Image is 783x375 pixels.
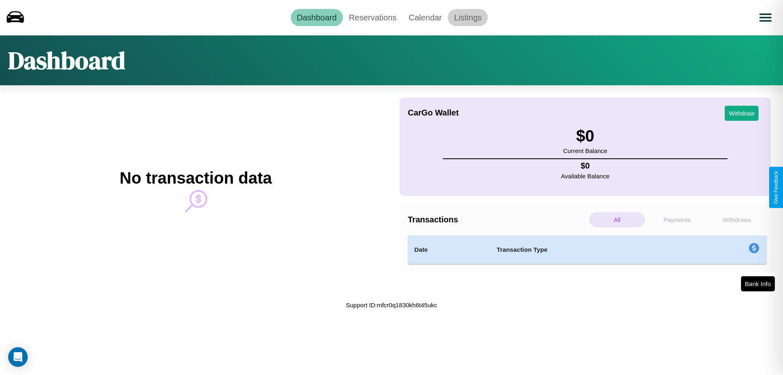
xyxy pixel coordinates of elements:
p: Withdraws [709,212,765,227]
table: simple table [408,235,767,264]
h1: Dashboard [8,44,125,77]
h4: $ 0 [561,161,610,171]
h4: Date [414,245,484,255]
h4: CarGo Wallet [408,108,459,118]
a: Listings [448,9,488,26]
button: Open menu [754,6,777,29]
p: Support ID: mfcr0q1830kh6t45ukc [346,300,437,311]
h2: No transaction data [119,169,272,187]
div: Give Feedback [773,171,779,204]
a: Reservations [343,9,403,26]
p: All [589,212,645,227]
p: Current Balance [563,145,607,156]
button: Withdraw [725,106,759,121]
h3: $ 0 [563,127,607,145]
h4: Transaction Type [497,245,682,255]
a: Calendar [403,9,448,26]
h4: Transactions [408,215,587,224]
a: Dashboard [291,9,343,26]
p: Available Balance [561,171,610,182]
button: Bank Info [741,276,775,291]
p: Payments [649,212,705,227]
div: Open Intercom Messenger [8,347,28,367]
